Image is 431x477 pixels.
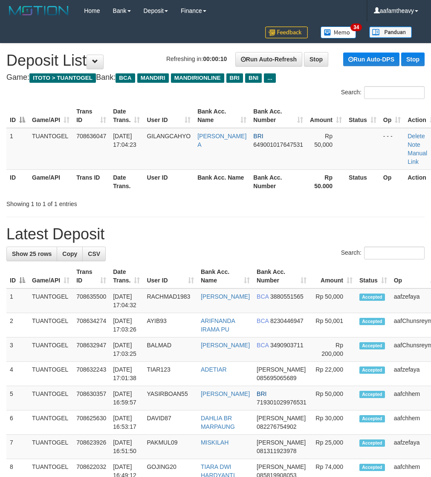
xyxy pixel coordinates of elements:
[201,317,235,333] a: ARIFNANDA IRAMA PU
[6,247,57,261] a: Show 25 rows
[110,435,143,459] td: [DATE] 16:51:50
[29,104,73,128] th: Game/API: activate to sort column ascending
[307,169,345,194] th: Rp 50.000
[6,169,29,194] th: ID
[29,337,73,362] td: TUANTOGEL
[343,52,399,66] a: Run Auto-DPS
[88,250,100,257] span: CSV
[6,435,29,459] td: 7
[29,410,73,435] td: TUANTOGEL
[73,337,110,362] td: 708632947
[257,439,306,446] span: [PERSON_NAME]
[143,337,197,362] td: BALMAD
[310,337,356,362] td: Rp 200,000
[73,410,110,435] td: 708625630
[364,247,425,259] input: Search:
[29,386,73,410] td: TUANTOGEL
[257,463,306,470] span: [PERSON_NAME]
[310,362,356,386] td: Rp 22,000
[29,169,73,194] th: Game/API
[6,288,29,313] td: 1
[310,435,356,459] td: Rp 25,000
[201,342,250,349] a: [PERSON_NAME]
[29,128,73,170] td: TUANTOGEL
[264,73,275,83] span: ...
[341,247,425,259] label: Search:
[29,435,73,459] td: TUANTOGEL
[270,342,304,349] span: Copy 3490903711 to clipboard
[245,73,262,83] span: BNI
[73,264,110,288] th: Trans ID: activate to sort column ascending
[29,264,73,288] th: Game/API: activate to sort column ascending
[226,73,243,83] span: BRI
[310,288,356,313] td: Rp 50,000
[29,288,73,313] td: TUANTOGEL
[166,55,227,62] span: Refreshing in:
[201,415,235,430] a: DAHLIA BR MARPAUNG
[257,399,307,406] span: Copy 719301029976531 to clipboard
[356,264,391,288] th: Status: activate to sort column ascending
[203,55,227,62] strong: 00:00:10
[257,415,306,422] span: [PERSON_NAME]
[137,73,169,83] span: MANDIRI
[257,448,296,454] span: Copy 081311923978 to clipboard
[265,26,308,38] img: Feedback.jpg
[408,150,427,165] a: Manual Link
[380,104,404,128] th: Op: activate to sort column ascending
[345,104,380,128] th: Status: activate to sort column ascending
[73,386,110,410] td: 708630357
[6,104,29,128] th: ID: activate to sort column descending
[359,294,385,301] span: Accepted
[314,133,333,148] span: Rp 50,000
[29,73,96,83] span: ITOTO > TUANTOGEL
[359,464,385,471] span: Accepted
[359,342,385,349] span: Accepted
[73,104,110,128] th: Trans ID: activate to sort column ascending
[408,141,420,148] a: Note
[257,317,269,324] span: BCA
[359,439,385,447] span: Accepted
[364,86,425,99] input: Search:
[257,293,269,300] span: BCA
[6,52,425,69] h1: Deposit List
[310,410,356,435] td: Rp 30,000
[197,133,246,148] a: [PERSON_NAME] A
[143,313,197,337] td: AYIB93
[6,73,425,82] h4: Game: Bank:
[6,128,29,170] td: 1
[201,390,250,397] a: [PERSON_NAME]
[62,250,77,257] span: Copy
[6,410,29,435] td: 6
[110,104,143,128] th: Date Trans.: activate to sort column ascending
[359,366,385,374] span: Accepted
[143,386,197,410] td: YASIRBOAN55
[82,247,106,261] a: CSV
[143,264,197,288] th: User ID: activate to sort column ascending
[321,26,356,38] img: Button%20Memo.svg
[194,169,250,194] th: Bank Acc. Name
[147,133,191,140] span: GILANGCAHYO
[253,264,310,288] th: Bank Acc. Number: activate to sort column ascending
[76,133,106,140] span: 708636047
[310,264,356,288] th: Amount: activate to sort column ascending
[307,104,345,128] th: Amount: activate to sort column ascending
[143,362,197,386] td: TIAR123
[194,104,250,128] th: Bank Acc. Name: activate to sort column ascending
[73,362,110,386] td: 708632243
[257,375,296,381] span: Copy 085695065689 to clipboard
[253,141,303,148] span: Copy 649001017647531 to clipboard
[143,410,197,435] td: DAVID87
[380,128,404,170] td: - - -
[401,52,425,66] a: Stop
[143,288,197,313] td: RACHMAD1983
[257,390,266,397] span: BRI
[270,293,304,300] span: Copy 3880551565 to clipboard
[6,337,29,362] td: 3
[250,104,307,128] th: Bank Acc. Number: activate to sort column ascending
[73,435,110,459] td: 708623926
[110,410,143,435] td: [DATE] 16:53:17
[250,169,307,194] th: Bank Acc. Number
[110,362,143,386] td: [DATE] 17:01:38
[201,293,250,300] a: [PERSON_NAME]
[6,196,173,208] div: Showing 1 to 1 of 1 entries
